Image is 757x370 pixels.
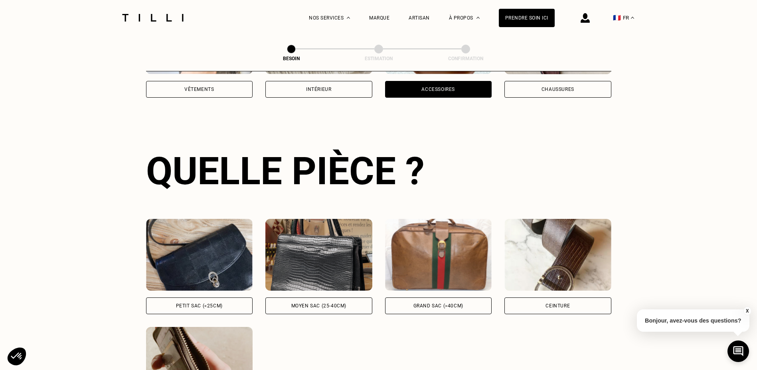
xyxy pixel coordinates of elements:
button: X [743,307,751,315]
img: icône connexion [581,13,590,23]
div: Petit sac (<25cm) [176,303,223,308]
img: Tilli retouche votre Ceinture [504,219,611,291]
img: Logo du service de couturière Tilli [119,14,186,22]
div: Ceinture [546,303,570,308]
div: Quelle pièce ? [146,149,611,193]
div: Grand sac (>40cm) [413,303,463,308]
div: Moyen sac (25-40cm) [291,303,346,308]
img: Menu déroulant à propos [476,17,480,19]
p: Bonjour, avez-vous des questions? [637,309,749,332]
div: Intérieur [306,87,331,92]
span: 🇫🇷 [613,14,621,22]
a: Artisan [409,15,430,21]
div: Confirmation [426,56,506,61]
div: Chaussures [542,87,574,92]
img: Tilli retouche votre Moyen sac (25-40cm) [265,219,372,291]
div: Vêtements [184,87,214,92]
img: Tilli retouche votre Grand sac (>40cm) [385,219,492,291]
div: Accessoires [421,87,455,92]
img: menu déroulant [631,17,634,19]
img: Menu déroulant [347,17,350,19]
a: Marque [369,15,389,21]
img: Tilli retouche votre Petit sac (<25cm) [146,219,253,291]
div: Besoin [251,56,331,61]
a: Prendre soin ici [499,9,555,27]
div: Estimation [339,56,419,61]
